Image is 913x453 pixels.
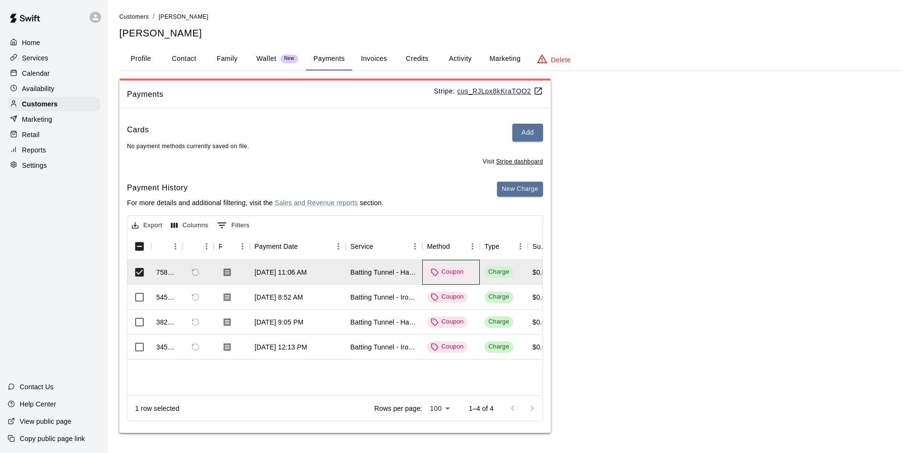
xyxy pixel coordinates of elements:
button: Invoices [352,47,395,70]
a: Sales and Revenue reports [275,199,358,207]
p: Customers [22,99,58,109]
button: Profile [119,47,162,70]
a: Settings [8,158,100,173]
h6: Payment History [127,182,383,194]
span: Refund payment [187,314,204,330]
button: Download Receipt [219,289,236,306]
div: Payment Date [254,233,298,260]
p: Rows per page: [374,404,422,413]
div: $0.00 [532,267,550,277]
p: Calendar [22,69,50,78]
button: Menu [331,239,346,254]
button: Sort [298,240,312,253]
p: Marketing [22,115,52,124]
p: 1–4 of 4 [469,404,494,413]
div: Service [350,233,373,260]
div: $0.00 [532,292,550,302]
span: Visit [483,157,543,167]
div: Service [346,233,422,260]
button: Menu [235,239,250,254]
div: basic tabs example [119,47,901,70]
div: 545525 [156,292,178,302]
a: Retail [8,128,100,142]
button: Menu [168,239,183,254]
button: Menu [513,239,528,254]
div: $0.00 [532,317,550,327]
div: 345916 [156,342,178,352]
button: Sort [373,240,387,253]
h5: [PERSON_NAME] [119,27,901,40]
div: Charge [488,292,509,302]
div: 1 row selected [135,404,179,413]
div: Charge [488,342,509,351]
p: Services [22,53,48,63]
span: Payments [127,88,434,101]
p: Reports [22,145,46,155]
button: Download Receipt [219,338,236,356]
button: Contact [162,47,206,70]
a: Marketing [8,112,100,127]
button: Add [512,124,543,141]
div: Charge [488,317,509,326]
div: Receipt [219,233,222,260]
span: Refund payment [187,289,204,305]
button: Credits [395,47,439,70]
div: Home [8,35,100,50]
p: Settings [22,161,47,170]
p: Stripe: [434,86,543,96]
button: Download Receipt [219,264,236,281]
div: Charge [488,267,509,277]
div: Services [8,51,100,65]
div: Type [485,233,499,260]
span: Refund payment [187,264,204,280]
p: Help Center [20,399,56,409]
div: Method [427,233,450,260]
a: Customers [8,97,100,111]
button: Sort [499,240,513,253]
a: Calendar [8,66,100,81]
div: 100 [426,402,453,416]
div: Coupon [431,342,463,351]
button: Menu [199,239,214,254]
div: Batting Tunnel - Iron Mike Pitching Machine [350,342,417,352]
button: Export [129,218,165,233]
p: View public page [20,417,71,426]
button: Sort [187,240,201,253]
button: Payments [306,47,352,70]
button: Sort [450,240,463,253]
button: Sort [222,240,235,253]
button: Sort [156,240,170,253]
div: Method [422,233,480,260]
span: New [280,56,298,62]
h6: Cards [127,124,149,141]
span: Customers [119,13,149,20]
p: Delete [551,55,571,65]
div: Receipt [214,233,250,260]
div: Batting Tunnel - Hack Attack [350,317,417,327]
div: Refund [183,233,214,260]
a: Stripe dashboard [496,158,543,165]
div: Type [480,233,528,260]
a: Reports [8,143,100,157]
div: Apr 15, 2025, 8:52 AM [254,292,303,302]
div: Coupon [431,292,463,302]
button: New Charge [497,182,543,197]
button: Download Receipt [219,314,236,331]
p: Copy public page link [20,434,85,443]
button: Select columns [169,218,211,233]
div: Coupon [431,267,463,277]
span: [PERSON_NAME] [159,13,208,20]
p: Retail [22,130,40,139]
div: $0.00 [532,342,550,352]
li: / [153,12,155,22]
a: Availability [8,81,100,96]
div: 382809 [156,317,178,327]
div: Aug 16, 2025, 11:06 AM [254,267,307,277]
